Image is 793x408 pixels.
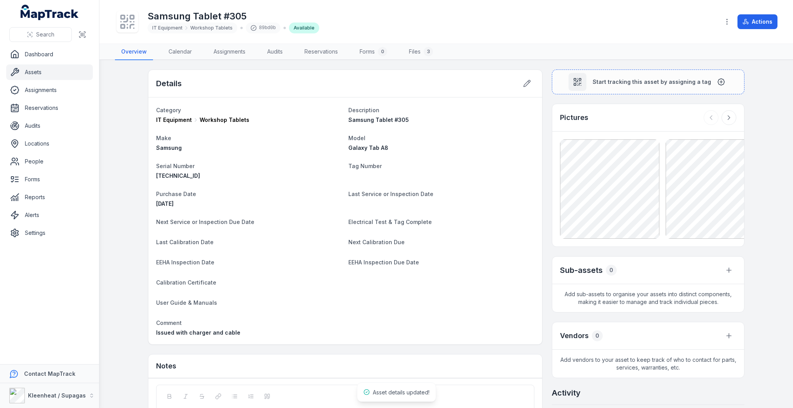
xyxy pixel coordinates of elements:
[156,329,240,336] span: Issued with charger and cable
[552,387,581,398] h2: Activity
[6,207,93,223] a: Alerts
[552,350,744,378] span: Add vendors to your asset to keep track of who to contact for parts, services, warranties, etc.
[36,31,54,38] span: Search
[348,144,388,151] span: Galaxy Tab A8
[737,14,777,29] button: Actions
[378,47,387,56] div: 0
[156,163,195,169] span: Serial Number
[348,239,405,245] span: Next Calibration Due
[560,265,603,276] h2: Sub-assets
[156,200,174,207] span: [DATE]
[24,370,75,377] strong: Contact MapTrack
[156,219,254,225] span: Next Service or Inspection Due Date
[6,136,93,151] a: Locations
[552,284,744,312] span: Add sub-assets to organise your assets into distinct components, making it easier to manage and t...
[162,44,198,60] a: Calendar
[156,135,171,141] span: Make
[560,112,588,123] h3: Pictures
[348,219,432,225] span: Electrical Test & Tag Complete
[156,279,216,286] span: Calibration Certificate
[207,44,252,60] a: Assignments
[156,107,181,113] span: Category
[156,172,200,179] span: [TECHNICAL_ID]
[348,191,433,197] span: Last Service or Inspection Date
[28,392,86,399] strong: Kleenheat / Supagas
[156,78,182,89] h2: Details
[403,44,439,60] a: Files3
[6,172,93,187] a: Forms
[156,259,214,266] span: EEHA Inspection Date
[424,47,433,56] div: 3
[9,27,72,42] button: Search
[560,330,589,341] h3: Vendors
[115,44,153,60] a: Overview
[156,191,196,197] span: Purchase Date
[593,78,711,86] span: Start tracking this asset by assigning a tag
[289,23,319,33] div: Available
[6,100,93,116] a: Reservations
[348,116,409,123] span: Samsung Tablet #305
[246,23,280,33] div: 89bd0b
[190,25,233,31] span: Workshop Tablets
[592,330,603,341] div: 0
[348,107,379,113] span: Description
[156,361,176,372] h3: Notes
[156,299,217,306] span: User Guide & Manuals
[156,319,182,326] span: Comment
[353,44,393,60] a: Forms0
[156,116,192,124] span: IT Equipment
[6,154,93,169] a: People
[6,225,93,241] a: Settings
[156,144,182,151] span: Samsung
[261,44,289,60] a: Audits
[552,69,744,94] button: Start tracking this asset by assigning a tag
[606,265,617,276] div: 0
[200,116,249,124] span: Workshop Tablets
[21,5,79,20] a: MapTrack
[152,25,183,31] span: IT Equipment
[156,200,174,207] time: 18/03/2025, 12:00:00 am
[348,163,382,169] span: Tag Number
[373,389,430,396] span: Asset details updated!
[348,135,365,141] span: Model
[148,10,319,23] h1: Samsung Tablet #305
[6,118,93,134] a: Audits
[6,189,93,205] a: Reports
[298,44,344,60] a: Reservations
[6,82,93,98] a: Assignments
[348,259,419,266] span: EEHA Inspection Due Date
[6,47,93,62] a: Dashboard
[156,239,214,245] span: Last Calibration Date
[6,64,93,80] a: Assets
